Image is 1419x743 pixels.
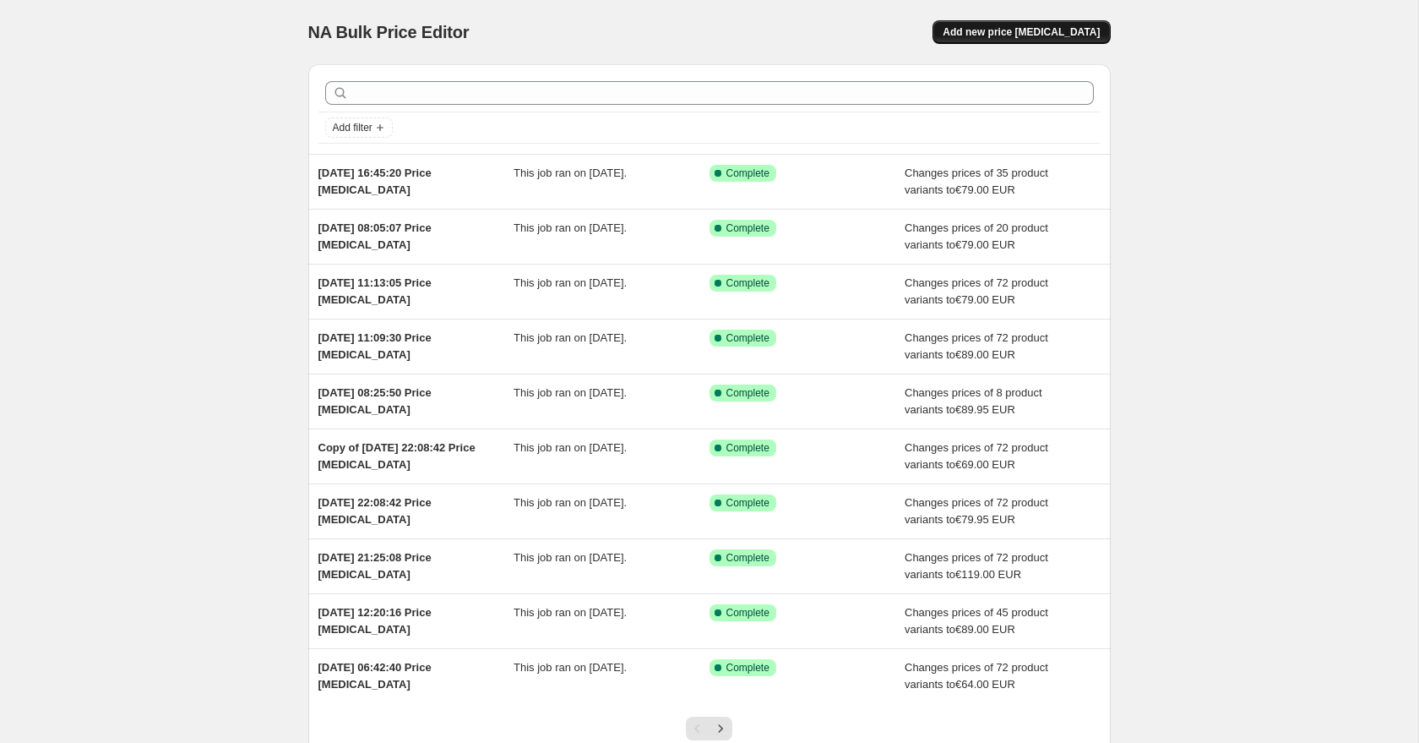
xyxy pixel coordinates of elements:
[955,678,1015,691] span: €64.00 EUR
[955,293,1015,306] span: €79.00 EUR
[318,496,432,526] span: [DATE] 22:08:42 Price [MEDICAL_DATA]
[905,496,1048,526] span: Changes prices of 72 product variants to
[955,403,1015,416] span: €89.95 EUR
[932,20,1110,44] button: Add new price [MEDICAL_DATA]
[955,568,1021,581] span: €119.00 EUR
[514,331,627,344] span: This job ran on [DATE].
[514,386,627,399] span: This job ran on [DATE].
[955,458,1015,471] span: €69.00 EUR
[318,661,432,691] span: [DATE] 06:42:40 Price [MEDICAL_DATA]
[514,661,627,674] span: This job ran on [DATE].
[955,348,1015,361] span: €89.00 EUR
[726,661,769,675] span: Complete
[686,717,732,740] nav: Pagination
[955,513,1015,526] span: €79.95 EUR
[514,606,627,619] span: This job ran on [DATE].
[318,167,432,196] span: [DATE] 16:45:20 Price [MEDICAL_DATA]
[905,276,1048,306] span: Changes prices of 72 product variants to
[308,23,470,41] span: NA Bulk Price Editor
[514,551,627,564] span: This job ran on [DATE].
[726,167,769,180] span: Complete
[726,551,769,565] span: Complete
[514,167,627,179] span: This job ran on [DATE].
[514,276,627,289] span: This job ran on [DATE].
[726,441,769,455] span: Complete
[905,167,1048,196] span: Changes prices of 35 product variants to
[905,331,1048,361] span: Changes prices of 72 product variants to
[905,551,1048,581] span: Changes prices of 72 product variants to
[905,221,1048,251] span: Changes prices of 20 product variants to
[318,606,432,636] span: [DATE] 12:20:16 Price [MEDICAL_DATA]
[905,661,1048,691] span: Changes prices of 72 product variants to
[726,386,769,400] span: Complete
[726,606,769,620] span: Complete
[325,117,393,138] button: Add filter
[318,221,432,251] span: [DATE] 08:05:07 Price [MEDICAL_DATA]
[318,276,432,306] span: [DATE] 11:13:05 Price [MEDICAL_DATA]
[514,221,627,234] span: This job ran on [DATE].
[726,331,769,345] span: Complete
[955,238,1015,251] span: €79.00 EUR
[333,121,372,134] span: Add filter
[318,551,432,581] span: [DATE] 21:25:08 Price [MEDICAL_DATA]
[905,606,1048,636] span: Changes prices of 45 product variants to
[709,717,732,740] button: Next
[318,386,432,416] span: [DATE] 08:25:50 Price [MEDICAL_DATA]
[955,183,1015,196] span: €79.00 EUR
[905,386,1042,416] span: Changes prices of 8 product variants to
[943,25,1100,39] span: Add new price [MEDICAL_DATA]
[726,221,769,235] span: Complete
[726,276,769,290] span: Complete
[726,496,769,510] span: Complete
[514,496,627,509] span: This job ran on [DATE].
[318,331,432,361] span: [DATE] 11:09:30 Price [MEDICAL_DATA]
[318,441,476,471] span: Copy of [DATE] 22:08:42 Price [MEDICAL_DATA]
[905,441,1048,471] span: Changes prices of 72 product variants to
[955,623,1015,636] span: €89.00 EUR
[514,441,627,454] span: This job ran on [DATE].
